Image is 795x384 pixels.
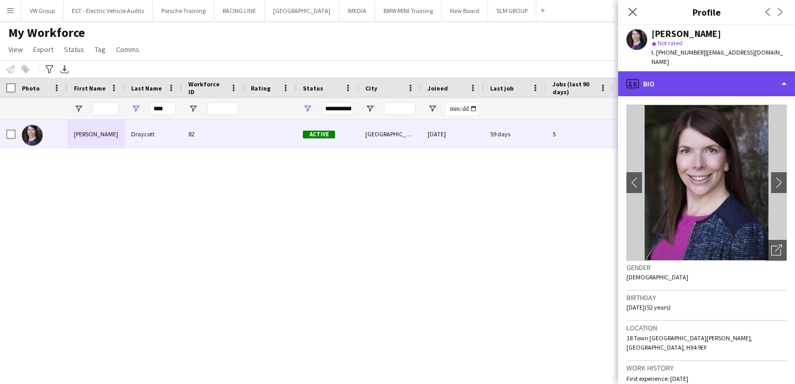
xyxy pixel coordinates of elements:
button: Open Filter Menu [188,104,198,113]
button: Porsche Training [153,1,214,21]
input: Joined Filter Input [446,103,478,115]
button: VW Group [21,1,63,21]
span: Joined [428,84,448,92]
button: [GEOGRAPHIC_DATA] [265,1,339,21]
span: Status [303,84,323,92]
div: [PERSON_NAME] [651,29,721,39]
div: [PERSON_NAME] [68,120,125,148]
input: Workforce ID Filter Input [207,103,238,115]
h3: Birthday [626,293,787,302]
a: Export [29,43,58,56]
span: Active [303,131,335,138]
h3: Location [626,323,787,332]
span: Comms [116,45,139,54]
span: t. [PHONE_NUMBER] [651,48,706,56]
a: Status [60,43,88,56]
span: My Workforce [8,25,85,41]
span: Last Name [131,84,162,92]
button: Open Filter Menu [428,104,437,113]
div: [GEOGRAPHIC_DATA] [359,120,421,148]
span: View [8,45,23,54]
span: Photo [22,84,40,92]
span: Tag [95,45,106,54]
button: EST - Electric Vehicle Audits [63,1,153,21]
button: Open Filter Menu [365,104,375,113]
button: Open Filter Menu [303,104,312,113]
h3: Work history [626,363,787,373]
span: [DEMOGRAPHIC_DATA] [626,273,688,281]
a: Comms [112,43,144,56]
p: First experience: [DATE] [626,375,787,382]
span: Export [33,45,54,54]
span: Workforce ID [188,80,226,96]
div: 82 [182,120,245,148]
span: 18 Town [GEOGRAPHIC_DATA][PERSON_NAME], [GEOGRAPHIC_DATA], HX4 9EF [626,334,752,351]
h3: Gender [626,263,787,272]
span: Not rated [658,39,683,47]
div: Bio [618,71,795,96]
input: First Name Filter Input [93,103,119,115]
div: Draycott [125,120,182,148]
span: Jobs (last 90 days) [553,80,595,96]
button: IMEDIA [339,1,375,21]
button: New Board [442,1,488,21]
span: [DATE] (52 years) [626,303,671,311]
h3: Profile [618,5,795,19]
span: Last job [490,84,514,92]
a: View [4,43,27,56]
button: Open Filter Menu [131,104,140,113]
input: City Filter Input [384,103,415,115]
button: SLM GROUP [488,1,536,21]
span: Status [64,45,84,54]
div: 59 days [484,120,546,148]
span: Rating [251,84,271,92]
div: Open photos pop-in [766,240,787,261]
button: Open Filter Menu [74,104,83,113]
span: First Name [74,84,106,92]
span: | [EMAIL_ADDRESS][DOMAIN_NAME] [651,48,783,66]
app-action-btn: Export XLSX [58,63,71,75]
img: Anne-Marie Draycott [22,125,43,146]
app-action-btn: Advanced filters [43,63,56,75]
div: [DATE] [421,120,484,148]
button: BMW MINI Training [375,1,442,21]
div: 5 [546,120,614,148]
span: City [365,84,377,92]
img: Crew avatar or photo [626,105,787,261]
a: Tag [91,43,110,56]
button: RACING LINE [214,1,265,21]
input: Last Name Filter Input [150,103,176,115]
